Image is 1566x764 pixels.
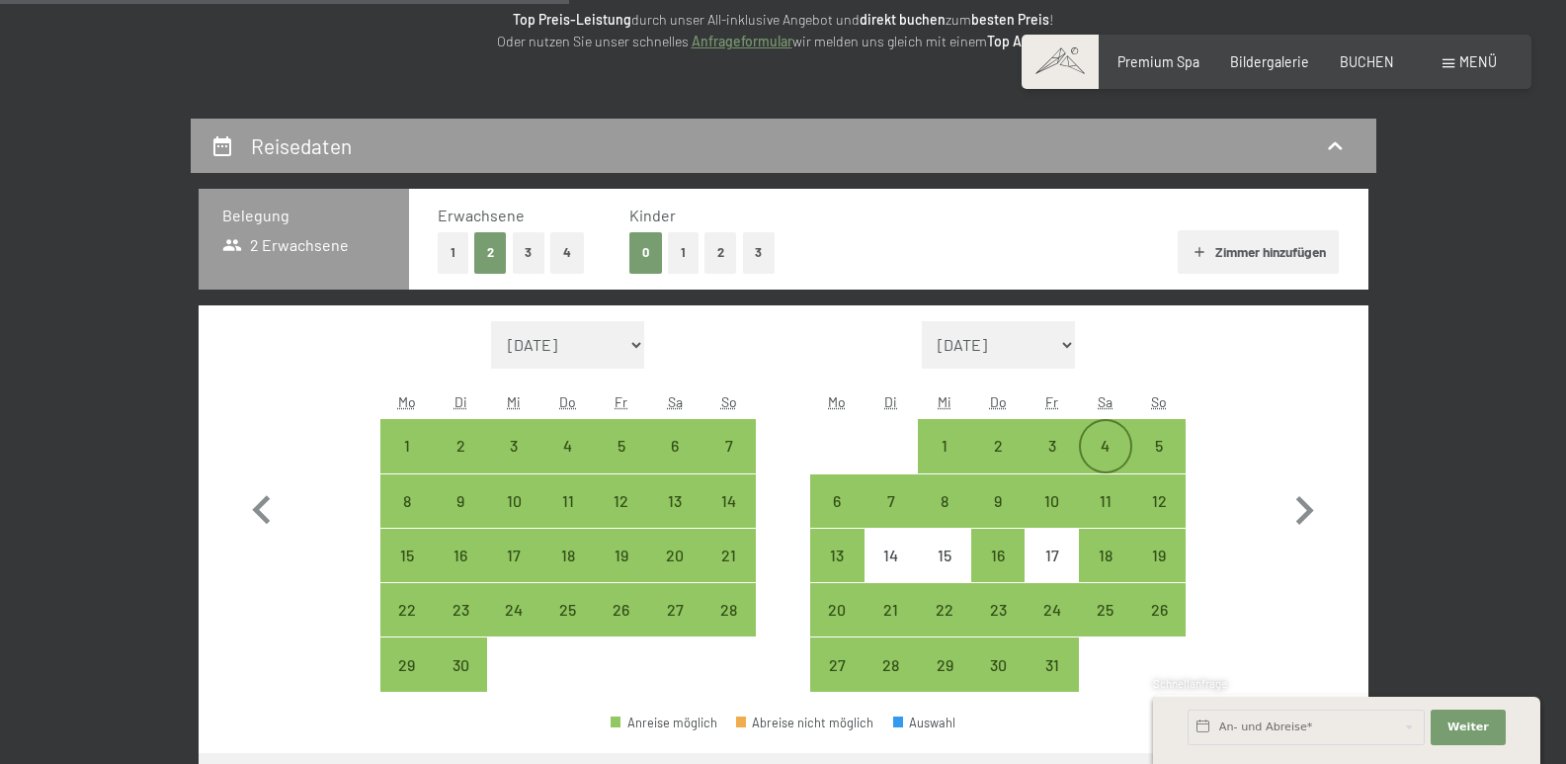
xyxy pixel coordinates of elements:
[1431,710,1506,745] button: Weiter
[865,637,918,691] div: Tue Oct 28 2025
[668,232,699,273] button: 1
[920,548,969,597] div: 15
[1025,583,1078,637] div: Anreise möglich
[701,419,755,472] div: Sun Sep 07 2025
[436,438,485,487] div: 2
[1079,419,1132,472] div: Anreise möglich
[692,33,792,49] a: Anfrageformular
[541,529,595,582] div: Anreise möglich
[434,637,487,691] div: Anreise möglich
[648,419,701,472] div: Sat Sep 06 2025
[487,583,540,637] div: Wed Sep 24 2025
[434,419,487,472] div: Tue Sep 02 2025
[436,493,485,543] div: 9
[704,232,737,273] button: 2
[1098,393,1113,410] abbr: Samstag
[865,583,918,637] div: Anreise möglich
[474,232,507,273] button: 2
[987,33,1070,49] strong: Top Angebot.
[222,205,385,226] h3: Belegung
[648,583,701,637] div: Anreise möglich
[487,583,540,637] div: Anreise möglich
[1132,419,1186,472] div: Sun Oct 05 2025
[1045,393,1058,410] abbr: Freitag
[541,419,595,472] div: Thu Sep 04 2025
[489,602,538,651] div: 24
[1025,474,1078,528] div: Anreise möglich
[918,474,971,528] div: Anreise möglich
[487,529,540,582] div: Wed Sep 17 2025
[918,474,971,528] div: Wed Oct 08 2025
[1081,493,1130,543] div: 11
[1025,637,1078,691] div: Fri Oct 31 2025
[434,419,487,472] div: Anreise möglich
[1134,493,1184,543] div: 12
[650,438,700,487] div: 6
[648,529,701,582] div: Anreise möglich
[701,583,755,637] div: Sun Sep 28 2025
[971,637,1025,691] div: Thu Oct 30 2025
[436,548,485,597] div: 16
[1151,393,1167,410] abbr: Sonntag
[434,583,487,637] div: Tue Sep 23 2025
[1079,529,1132,582] div: Sat Oct 18 2025
[918,529,971,582] div: Wed Oct 15 2025
[380,529,434,582] div: Mon Sep 15 2025
[918,529,971,582] div: Anreise nicht möglich
[990,393,1007,410] abbr: Donnerstag
[434,583,487,637] div: Anreise möglich
[721,393,737,410] abbr: Sonntag
[918,583,971,637] div: Wed Oct 22 2025
[920,657,969,707] div: 29
[1447,720,1489,735] span: Weiter
[611,717,717,729] div: Anreise möglich
[559,393,576,410] abbr: Donnerstag
[918,637,971,691] div: Anreise möglich
[866,493,916,543] div: 7
[543,438,593,487] div: 4
[543,548,593,597] div: 18
[382,548,432,597] div: 15
[648,474,701,528] div: Anreise möglich
[595,529,648,582] div: Anreise möglich
[434,474,487,528] div: Tue Sep 09 2025
[648,529,701,582] div: Sat Sep 20 2025
[810,583,864,637] div: Mon Oct 20 2025
[1132,529,1186,582] div: Anreise möglich
[971,419,1025,472] div: Thu Oct 02 2025
[1027,493,1076,543] div: 10
[938,393,951,410] abbr: Mittwoch
[233,321,290,693] button: Vorheriger Monat
[487,529,540,582] div: Anreise möglich
[1025,529,1078,582] div: Anreise nicht möglich
[382,657,432,707] div: 29
[701,474,755,528] div: Anreise möglich
[865,474,918,528] div: Anreise möglich
[812,548,862,597] div: 13
[438,232,468,273] button: 1
[434,529,487,582] div: Tue Sep 16 2025
[971,474,1025,528] div: Anreise möglich
[810,474,864,528] div: Anreise möglich
[1117,53,1199,70] a: Premium Spa
[810,583,864,637] div: Anreise möglich
[865,474,918,528] div: Tue Oct 07 2025
[971,583,1025,637] div: Anreise möglich
[810,529,864,582] div: Anreise möglich
[1025,529,1078,582] div: Fri Oct 17 2025
[1134,548,1184,597] div: 19
[380,419,434,472] div: Anreise möglich
[648,419,701,472] div: Anreise möglich
[736,717,874,729] div: Abreise nicht möglich
[487,419,540,472] div: Anreise möglich
[650,493,700,543] div: 13
[398,393,416,410] abbr: Montag
[918,583,971,637] div: Anreise möglich
[650,602,700,651] div: 27
[1025,419,1078,472] div: Fri Oct 03 2025
[650,548,700,597] div: 20
[487,474,540,528] div: Wed Sep 10 2025
[513,11,631,28] strong: Top Preis-Leistung
[918,419,971,472] div: Wed Oct 01 2025
[973,548,1023,597] div: 16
